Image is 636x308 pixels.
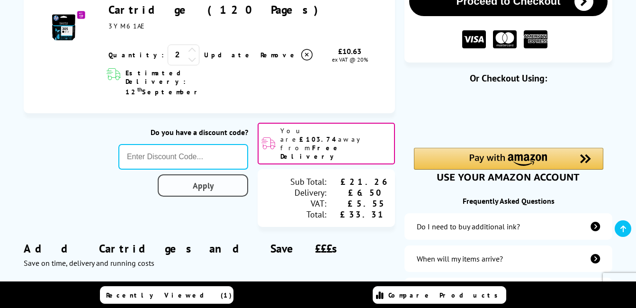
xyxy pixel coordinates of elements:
a: Delete item from your basket [260,48,314,62]
div: £21.26 [326,176,385,187]
span: ex VAT @ 20% [332,56,368,63]
div: Delivery: [267,187,326,198]
div: When will my items arrive? [417,254,503,263]
b: Free Delivery [280,144,341,161]
div: £5.55 [326,198,385,209]
img: American Express [524,30,547,49]
div: Do you have a discount code? [118,127,248,137]
span: 3YM61AE [108,22,147,30]
img: MASTER CARD [493,30,517,49]
a: Recently Viewed (1) [100,286,233,304]
span: Quantity: [108,51,164,59]
sup: th [137,86,142,93]
a: Update [204,51,253,59]
div: Total: [267,209,326,220]
span: Remove [260,51,298,59]
a: additional-cables [404,278,612,304]
a: Compare Products [373,286,506,304]
a: additional-ink [404,213,612,240]
iframe: PayPal [414,100,603,132]
b: £103.74 [299,135,338,144]
div: £33.31 [326,209,385,220]
div: Or Checkout Using: [404,72,612,84]
img: HP 305 Black Ink Cartridge (120 Pages) [52,9,85,42]
div: Sub Total: [267,176,326,187]
div: Add Cartridges and Save £££s [24,227,395,282]
div: £6.50 [326,187,385,198]
div: Frequently Asked Questions [404,196,612,206]
img: VISA [462,30,486,49]
div: VAT: [267,198,326,209]
span: You are away from [280,127,391,161]
div: Amazon Pay - Use your Amazon account [414,148,603,181]
a: Apply [158,174,248,197]
div: Do I need to buy additional ink? [417,222,520,231]
a: items-arrive [404,245,612,272]
span: Estimated Delivery: 12 September [125,69,217,96]
div: £10.63 [314,46,385,56]
input: Enter Discount Code... [118,144,248,170]
span: Compare Products [388,291,503,299]
span: Recently Viewed (1) [106,291,232,299]
div: Save on time, delivery and running costs [24,258,395,268]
